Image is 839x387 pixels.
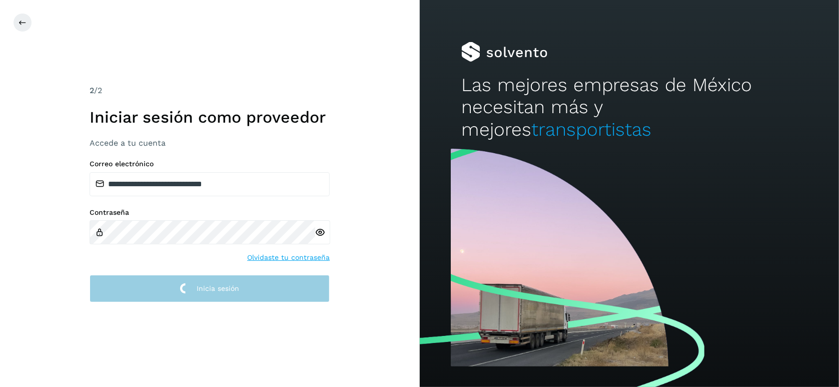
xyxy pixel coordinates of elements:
[90,275,330,302] button: Inicia sesión
[90,208,330,217] label: Contraseña
[90,160,330,168] label: Correo electrónico
[90,138,330,148] h3: Accede a tu cuenta
[90,85,330,97] div: /2
[90,108,330,127] h1: Iniciar sesión como proveedor
[90,86,94,95] span: 2
[461,74,797,141] h2: Las mejores empresas de México necesitan más y mejores
[197,285,239,292] span: Inicia sesión
[531,119,651,140] span: transportistas
[247,252,330,263] a: Olvidaste tu contraseña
